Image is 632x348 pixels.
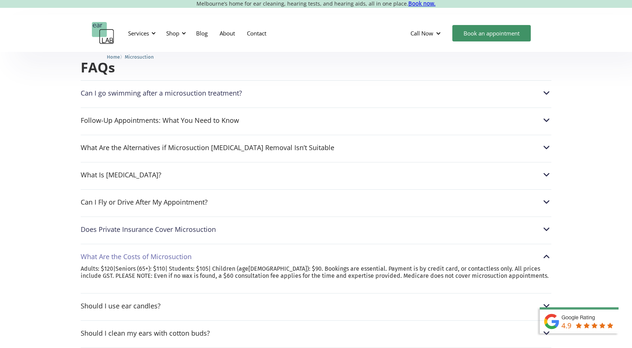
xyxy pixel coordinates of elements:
[542,197,551,207] img: Can I Fly or Drive After My Appointment?
[542,252,551,261] img: What Are the Costs of Microsuction
[542,143,551,152] img: What Are the Alternatives if Microsuction Earwax Removal Isn’t Suitable
[214,22,241,44] a: About
[81,197,551,207] div: Can I Fly or Drive After My Appointment?Can I Fly or Drive After My Appointment?
[128,29,149,37] div: Services
[81,59,551,77] h2: FAQs
[542,301,551,311] img: Should I use ear candles?
[81,328,551,338] div: Should I clean my ears with cotton buds?Should I clean my ears with cotton buds?
[542,170,551,180] img: What Is Earwax?
[542,224,551,234] img: Does Private Insurance Cover Microsuction
[81,116,239,124] div: Follow-Up Appointments: What You Need to Know
[125,54,154,60] span: Microsuction
[107,53,120,60] a: Home
[81,144,334,151] div: What Are the Alternatives if Microsuction [MEDICAL_DATA] Removal Isn’t Suitable
[81,143,551,152] div: What Are the Alternatives if Microsuction [MEDICAL_DATA] Removal Isn’t SuitableWhat Are the Alter...
[542,115,551,125] img: Follow-Up Appointments: What You Need to Know
[542,328,551,338] img: Should I clean my ears with cotton buds?
[81,198,208,206] div: Can I Fly or Drive After My Appointment?
[162,22,188,44] div: Shop
[542,88,551,98] img: Can I go swimming after a microsuction treatment?
[81,88,551,98] div: Can I go swimming after a microsuction treatment?Can I go swimming after a microsuction treatment?
[166,29,179,37] div: Shop
[92,22,114,44] a: home
[125,53,154,60] a: Microsuction
[405,22,449,44] div: Call Now
[107,53,125,61] li: 〉
[241,22,272,44] a: Contact
[124,22,158,44] div: Services
[81,252,551,261] div: What Are the Costs of MicrosuctionWhat Are the Costs of Microsuction
[452,25,531,41] a: Book an appointment
[81,265,551,287] nav: What Are the Costs of MicrosuctionWhat Are the Costs of Microsuction
[81,301,551,311] div: Should I use ear candles?Should I use ear candles?
[81,329,210,337] div: Should I clean my ears with cotton buds?
[81,226,216,233] div: Does Private Insurance Cover Microsuction
[81,224,551,234] div: Does Private Insurance Cover MicrosuctionDoes Private Insurance Cover Microsuction
[81,171,161,178] div: What Is [MEDICAL_DATA]?
[81,265,551,279] p: Adults: $120|Seniors (65+): $110| Students: $105| Children (age[DEMOGRAPHIC_DATA]): $90. Bookings...
[190,22,214,44] a: Blog
[107,54,120,60] span: Home
[81,89,242,97] div: Can I go swimming after a microsuction treatment?
[411,29,433,37] div: Call Now
[81,170,551,180] div: What Is [MEDICAL_DATA]?What Is Earwax?
[81,302,161,310] div: Should I use ear candles?
[81,253,192,260] div: What Are the Costs of Microsuction
[81,115,551,125] div: Follow-Up Appointments: What You Need to KnowFollow-Up Appointments: What You Need to Know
